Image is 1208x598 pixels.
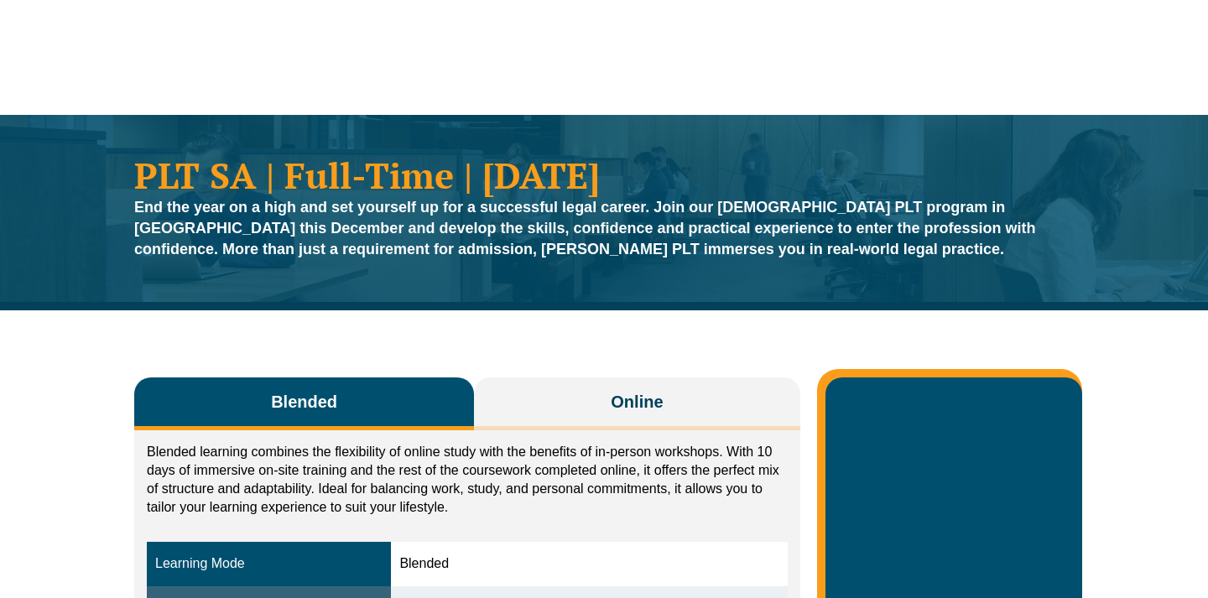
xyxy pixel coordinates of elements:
[399,554,778,574] div: Blended
[134,199,1036,257] strong: End the year on a high and set yourself up for a successful legal career. Join our [DEMOGRAPHIC_D...
[611,390,663,413] span: Online
[155,554,383,574] div: Learning Mode
[147,443,788,517] p: Blended learning combines the flexibility of online study with the benefits of in-person workshop...
[134,157,1074,193] h1: PLT SA | Full-Time | [DATE]
[271,390,337,413] span: Blended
